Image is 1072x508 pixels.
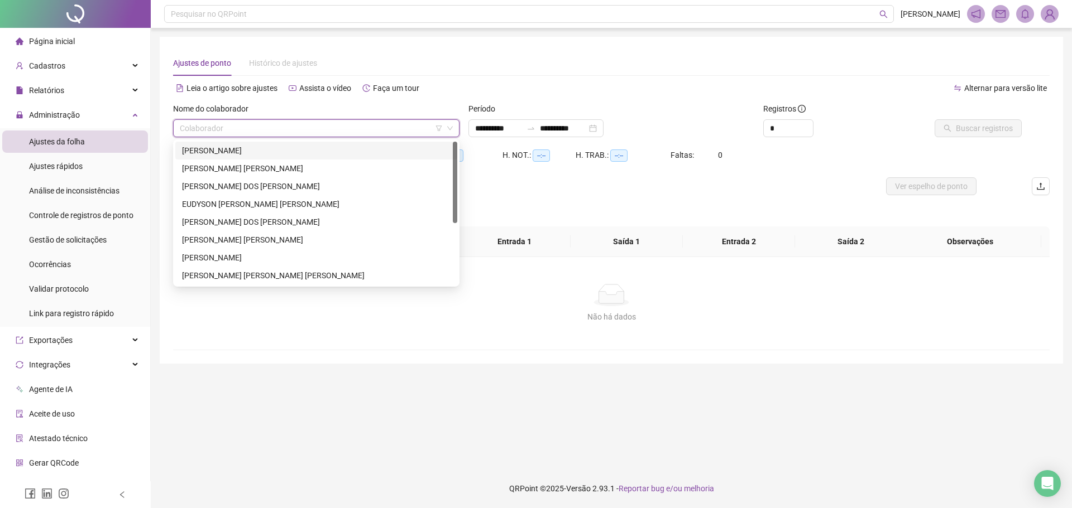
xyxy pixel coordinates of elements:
[964,84,1047,93] span: Alternar para versão lite
[16,37,23,45] span: home
[996,9,1006,19] span: mail
[182,251,451,264] div: [PERSON_NAME]
[175,213,457,231] div: FELIPE DOS SANTOS NOGUEIRA
[899,226,1041,257] th: Observações
[29,409,75,418] span: Aceite de uso
[173,103,256,115] label: Nome do colaborador
[610,149,628,162] span: --:--
[533,149,550,162] span: --:--
[683,226,795,257] th: Entrada 2
[16,62,23,70] span: user-add
[186,311,1036,323] div: Não há dados
[935,119,1022,137] button: Buscar registros
[175,159,457,177] div: EDUARDO HENRIQUE DE FREITAS CORREA
[908,235,1032,248] span: Observações
[29,336,73,345] span: Exportações
[16,111,23,119] span: lock
[435,125,442,132] span: filter
[175,267,457,284] div: LUIZ DAVID DA SILVA SOUZA
[362,84,370,92] span: history
[29,37,75,46] span: Página inicial
[447,125,453,132] span: down
[576,149,671,162] div: H. TRAB.:
[901,8,960,20] span: [PERSON_NAME]
[29,211,133,220] span: Controle de registros de ponto
[175,142,457,159] div: EDNEI KAUÃ FARIA COSTA
[527,124,535,133] span: swap-right
[16,434,23,442] span: solution
[29,385,73,394] span: Agente de IA
[16,459,23,467] span: qrcode
[182,269,451,282] div: [PERSON_NAME] [PERSON_NAME] [PERSON_NAME]
[1041,6,1058,22] img: 80778
[29,360,70,369] span: Integrações
[430,149,502,162] div: HE 3:
[886,177,977,195] button: Ver espelho de ponto
[971,9,981,19] span: notification
[718,151,722,159] span: 0
[176,84,184,92] span: file-text
[175,195,457,213] div: EUDYSON FELICIANO DA SILVA SANTOS
[249,59,317,67] span: Histórico de ajustes
[29,458,79,467] span: Gerar QRCode
[25,488,36,499] span: facebook
[1020,9,1030,19] span: bell
[527,124,535,133] span: to
[29,61,65,70] span: Cadastros
[1036,182,1045,191] span: upload
[29,434,88,443] span: Atestado técnico
[373,84,419,93] span: Faça um tour
[798,105,806,113] span: info-circle
[29,309,114,318] span: Link para registro rápido
[671,151,696,159] span: Faltas:
[29,235,107,244] span: Gestão de solicitações
[175,249,457,267] div: LUCAS AYRES DA SILVA
[619,484,714,493] span: Reportar bug e/ou melhoria
[29,284,89,293] span: Validar protocolo
[182,198,451,210] div: EUDYSON [PERSON_NAME] [PERSON_NAME]
[186,84,277,93] span: Leia o artigo sobre ajustes
[29,260,71,269] span: Ocorrências
[182,216,451,228] div: [PERSON_NAME] DOS [PERSON_NAME]
[954,84,961,92] span: swap
[175,231,457,249] div: JESSICA APARECIDA DE OLIVEIRA
[763,103,806,115] span: Registros
[879,10,888,18] span: search
[29,186,119,195] span: Análise de inconsistências
[468,103,502,115] label: Período
[16,86,23,94] span: file
[182,162,451,175] div: [PERSON_NAME] [PERSON_NAME]
[571,226,683,257] th: Saída 1
[182,180,451,192] div: [PERSON_NAME] DOS [PERSON_NAME]
[795,226,907,257] th: Saída 2
[29,137,85,146] span: Ajustes da folha
[41,488,52,499] span: linkedin
[175,177,457,195] div: EMERSON HENRIQUE DOS SANTOS
[502,149,576,162] div: H. NOT.:
[1034,470,1061,497] div: Open Intercom Messenger
[29,110,80,119] span: Administração
[118,491,126,499] span: left
[16,361,23,369] span: sync
[173,59,231,67] span: Ajustes de ponto
[16,336,23,344] span: export
[299,84,351,93] span: Assista o vídeo
[29,162,83,171] span: Ajustes rápidos
[16,410,23,418] span: audit
[289,84,296,92] span: youtube
[182,234,451,246] div: [PERSON_NAME] [PERSON_NAME]
[182,144,451,157] div: [PERSON_NAME]
[58,488,69,499] span: instagram
[458,226,571,257] th: Entrada 1
[29,86,64,95] span: Relatórios
[566,484,591,493] span: Versão
[151,469,1072,508] footer: QRPoint © 2025 - 2.93.1 -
